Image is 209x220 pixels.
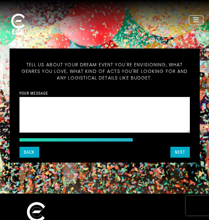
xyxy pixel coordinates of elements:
img: ece_new_logo_whitev2-1.png [6,12,30,36]
label: Your message [19,91,48,96]
button: Toggle navigation [189,15,203,25]
button: Next [170,147,190,158]
button: Back [19,147,39,158]
h5: Tell us about your dream event you're envisioning, what genres you love, what kind of acts you're... [19,53,190,89]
